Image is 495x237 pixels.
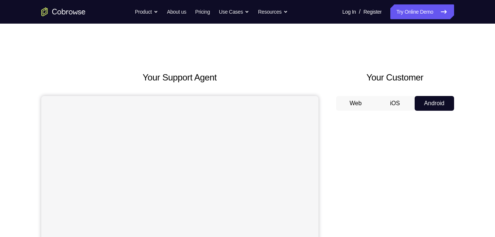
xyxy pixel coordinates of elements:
h2: Your Customer [336,71,454,84]
button: Android [415,96,454,111]
a: Go to the home page [41,7,86,16]
button: Use Cases [219,4,249,19]
a: About us [167,4,186,19]
button: Web [336,96,376,111]
a: Register [363,4,381,19]
button: iOS [375,96,415,111]
button: Product [135,4,158,19]
h2: Your Support Agent [41,71,318,84]
a: Try Online Demo [390,4,454,19]
a: Log In [342,4,356,19]
button: Resources [258,4,288,19]
span: / [359,7,360,16]
a: Pricing [195,4,210,19]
